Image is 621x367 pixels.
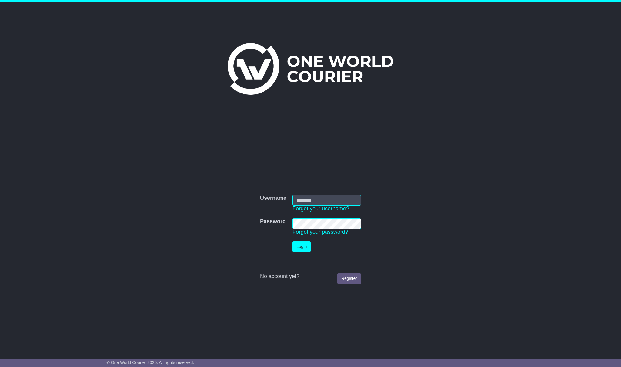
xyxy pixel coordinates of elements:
[228,43,393,95] img: One World
[260,218,286,225] label: Password
[260,273,361,280] div: No account yet?
[292,241,311,252] button: Login
[292,206,349,212] a: Forgot your username?
[292,229,348,235] a: Forgot your password?
[107,360,194,365] span: © One World Courier 2025. All rights reserved.
[337,273,361,284] a: Register
[260,195,286,202] label: Username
